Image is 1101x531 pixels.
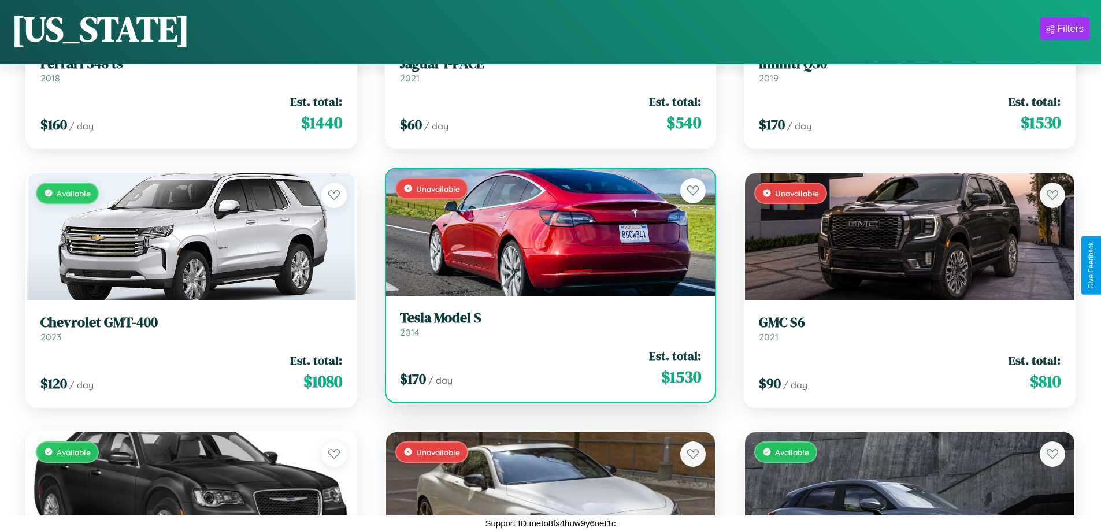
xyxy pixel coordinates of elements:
[40,55,342,84] a: Ferrari 348 ts2018
[1009,352,1061,369] span: Est. total:
[290,352,342,369] span: Est. total:
[1021,111,1061,134] span: $ 1530
[661,365,701,388] span: $ 1530
[40,115,67,134] span: $ 160
[759,331,779,343] span: 2021
[57,447,91,457] span: Available
[400,310,702,338] a: Tesla Model S2014
[783,379,807,391] span: / day
[1057,23,1084,35] div: Filters
[303,370,342,393] span: $ 1080
[1040,17,1089,40] button: Filters
[290,93,342,110] span: Est. total:
[759,314,1061,331] h3: GMC S6
[400,310,702,326] h3: Tesla Model S
[1087,242,1095,289] div: Give Feedback
[759,72,779,84] span: 2019
[428,374,453,386] span: / day
[416,447,460,457] span: Unavailable
[40,374,67,393] span: $ 120
[400,369,426,388] span: $ 170
[40,331,61,343] span: 2023
[485,515,616,531] p: Support ID: meto8fs4huw9y6oet1c
[40,72,60,84] span: 2018
[400,326,420,338] span: 2014
[1030,370,1061,393] span: $ 810
[1009,93,1061,110] span: Est. total:
[12,5,190,53] h1: [US_STATE]
[775,447,809,457] span: Available
[759,314,1061,343] a: GMC S62021
[40,314,342,331] h3: Chevrolet GMT-400
[57,188,91,198] span: Available
[400,55,702,84] a: Jaguar I-PACE2021
[400,72,420,84] span: 2021
[759,374,781,393] span: $ 90
[400,115,422,134] span: $ 60
[666,111,701,134] span: $ 540
[649,347,701,364] span: Est. total:
[787,120,811,132] span: / day
[759,55,1061,84] a: Infiniti Q502019
[40,55,342,72] h3: Ferrari 348 ts
[69,120,94,132] span: / day
[759,55,1061,72] h3: Infiniti Q50
[775,188,819,198] span: Unavailable
[416,184,460,194] span: Unavailable
[400,55,702,72] h3: Jaguar I-PACE
[649,93,701,110] span: Est. total:
[424,120,448,132] span: / day
[301,111,342,134] span: $ 1440
[40,314,342,343] a: Chevrolet GMT-4002023
[759,115,785,134] span: $ 170
[69,379,94,391] span: / day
